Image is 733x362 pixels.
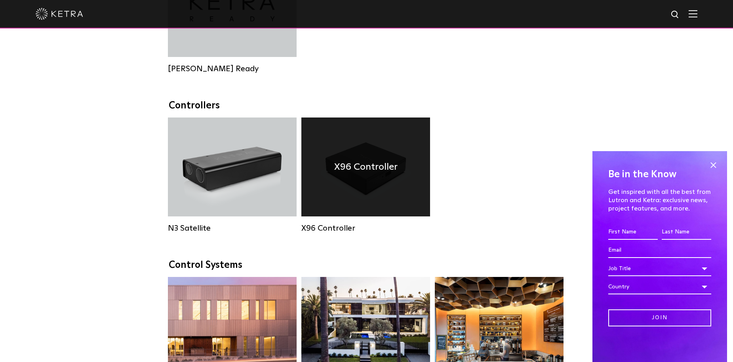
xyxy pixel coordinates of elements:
[608,261,711,276] div: Job Title
[168,64,297,74] div: [PERSON_NAME] Ready
[689,10,697,17] img: Hamburger%20Nav.svg
[168,118,297,233] a: N3 Satellite N3 Satellite
[608,279,711,294] div: Country
[334,159,398,174] h4: X96 Controller
[36,8,83,20] img: ketra-logo-2019-white
[608,225,658,240] input: First Name
[169,100,565,112] div: Controllers
[670,10,680,20] img: search icon
[662,225,711,240] input: Last Name
[168,224,297,233] div: N3 Satellite
[169,260,565,271] div: Control Systems
[608,243,711,258] input: Email
[301,224,430,233] div: X96 Controller
[301,118,430,233] a: X96 Controller X96 Controller
[608,309,711,326] input: Join
[608,167,711,182] h4: Be in the Know
[608,188,711,212] p: Get inspired with all the best from Lutron and Ketra: exclusive news, project features, and more.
